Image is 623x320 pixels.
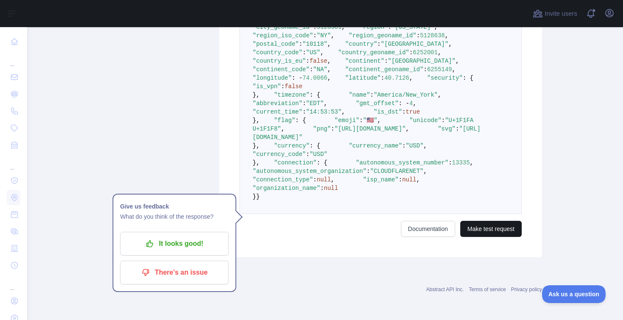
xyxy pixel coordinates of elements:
[253,75,292,81] span: "longitude"
[253,41,299,47] span: "postal_code"
[384,58,388,64] span: :
[434,24,438,31] span: ,
[274,92,309,98] span: "timezone"
[309,58,327,64] span: false
[253,58,306,64] span: "country_is_eu"
[7,51,20,68] div: ...
[427,75,463,81] span: "security"
[401,221,455,237] a: Documentation
[303,75,328,81] span: 74.0066
[120,232,229,256] button: It looks good!
[423,168,427,175] span: ,
[7,154,20,171] div: ...
[417,32,420,39] span: :
[295,117,306,124] span: : {
[409,117,442,124] span: "unicode"
[349,32,417,39] span: "region_geoname_id"
[345,66,423,73] span: "continent_geoname_id"
[442,117,445,124] span: :
[253,151,306,158] span: "currency_code"
[363,176,398,183] span: "isp_name"
[317,159,327,166] span: : {
[342,109,345,115] span: ,
[370,168,423,175] span: "CLOUDFLARENET"
[427,66,452,73] span: 6255149
[426,287,464,292] a: Abstract API Inc.
[253,176,313,183] span: "connection_type"
[331,32,334,39] span: ,
[320,49,324,56] span: ,
[448,159,452,166] span: :
[317,24,342,31] span: 5128581
[349,92,370,98] span: "name"
[359,117,363,124] span: :
[274,159,317,166] span: "connection"
[253,109,303,115] span: "current_time"
[320,185,324,192] span: :
[406,142,423,149] span: "USD"
[303,109,306,115] span: :
[327,58,331,64] span: ,
[292,75,302,81] span: : -
[303,49,306,56] span: :
[274,117,295,124] span: "flag"
[349,142,402,149] span: "currency_name"
[306,109,342,115] span: "14:53:53"
[456,125,459,132] span: :
[253,142,260,149] span: },
[460,221,522,237] button: Make test request
[374,109,402,115] span: "is_dst"
[542,285,606,303] iframe: Toggle Customer Support
[445,32,448,39] span: ,
[469,287,506,292] a: Terms of service
[342,24,345,31] span: ,
[470,159,473,166] span: ,
[409,49,413,56] span: :
[345,41,377,47] span: "country"
[388,24,391,31] span: :
[324,185,338,192] span: null
[331,176,334,183] span: ,
[402,176,417,183] span: null
[367,168,370,175] span: :
[456,58,459,64] span: ,
[406,109,420,115] span: true
[438,125,456,132] span: "svg"
[309,92,320,98] span: : {
[253,49,303,56] span: "country_code"
[313,24,317,31] span: :
[253,168,367,175] span: "autonomous_system_organization"
[127,237,222,251] p: It looks good!
[338,49,409,56] span: "country_geoname_id"
[253,117,260,124] span: },
[370,92,373,98] span: :
[438,92,441,98] span: ,
[281,83,284,90] span: :
[452,66,456,73] span: ,
[120,201,229,211] h1: Give us feedback
[381,41,448,47] span: "[GEOGRAPHIC_DATA]"
[306,100,324,107] span: "EDT"
[363,117,378,124] span: "🇺🇸"
[409,75,413,81] span: ,
[463,75,473,81] span: : {
[511,287,542,292] a: Privacy policy
[313,66,328,73] span: "NA"
[413,100,416,107] span: ,
[120,211,229,222] p: What do you think of the response?
[303,100,306,107] span: :
[274,142,309,149] span: "currency"
[377,41,381,47] span: :
[531,7,579,20] button: Invite users
[452,159,470,166] span: 13335
[309,66,313,73] span: :
[545,9,577,19] span: Invite users
[345,75,381,81] span: "latitude"
[423,66,427,73] span: :
[406,125,409,132] span: ,
[420,32,445,39] span: 5128638
[399,100,409,107] span: : -
[359,24,388,31] span: "region"
[317,32,331,39] span: "NY"
[309,142,320,149] span: : {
